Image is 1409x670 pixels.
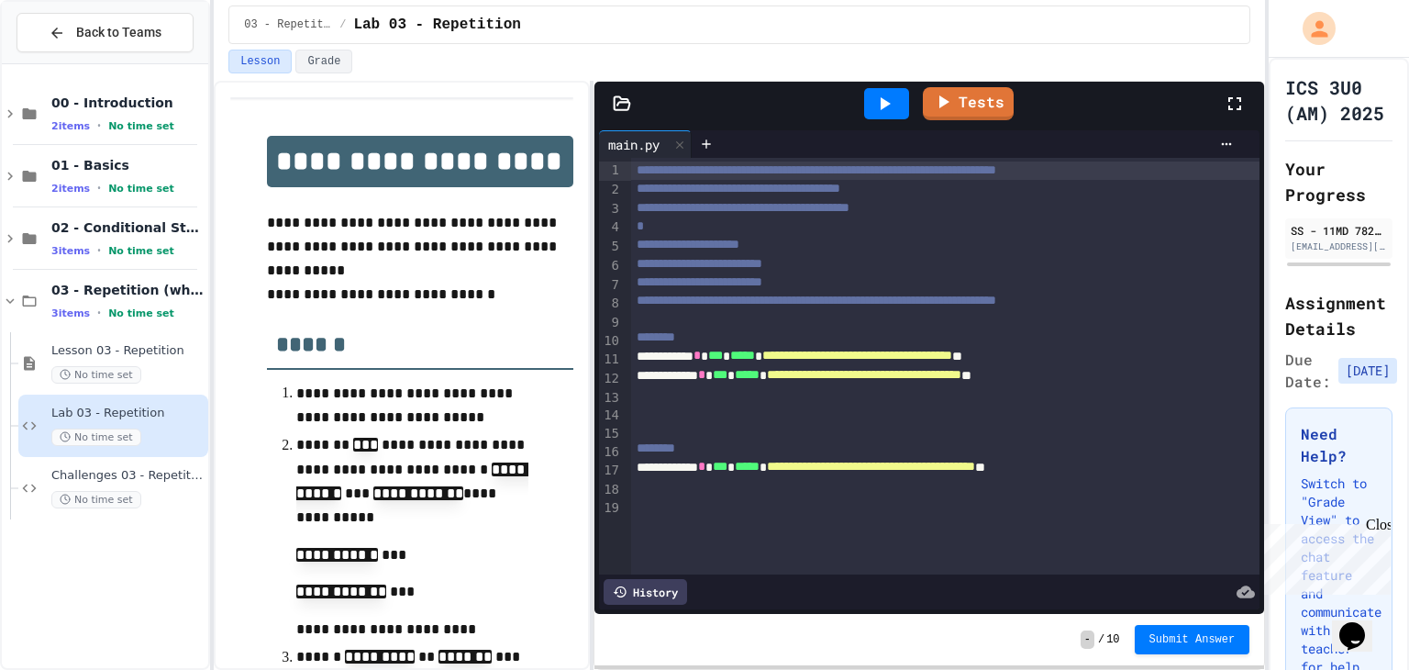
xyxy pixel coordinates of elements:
span: Challenges 03 - Repetition [51,468,205,484]
span: 03 - Repetition (while and for) [51,282,205,298]
h2: Your Progress [1285,156,1392,207]
div: 3 [599,200,622,219]
div: 1 [599,162,622,181]
span: • [97,243,101,258]
div: main.py [599,130,692,158]
span: Due Date: [1285,349,1331,393]
h2: Assignment Details [1285,290,1392,341]
span: No time set [51,366,141,384]
span: Lab 03 - Repetition [51,406,205,421]
span: Back to Teams [76,23,161,42]
span: No time set [108,307,174,319]
button: Grade [295,50,352,73]
div: 11 [599,351,622,370]
span: 2 items [51,183,90,195]
div: My Account [1283,7,1340,50]
div: [EMAIL_ADDRESS][DOMAIN_NAME] [1291,240,1387,253]
span: • [97,306,101,320]
span: 00 - Introduction [51,95,205,111]
span: • [97,181,101,195]
iframe: chat widget [1257,517,1391,595]
button: Back to Teams [17,13,194,52]
iframe: chat widget [1332,597,1391,652]
h1: ICS 3U0 (AM) 2025 [1285,74,1392,126]
span: 3 items [51,307,90,319]
div: 6 [599,257,622,276]
button: Submit Answer [1135,625,1250,654]
span: - [1081,631,1094,649]
span: 10 [1106,632,1119,647]
h3: Need Help? [1301,423,1377,467]
span: • [97,118,101,133]
div: 10 [599,332,622,352]
span: No time set [51,429,141,446]
div: 14 [599,407,622,425]
div: 17 [599,462,622,481]
span: No time set [108,120,174,132]
div: 16 [599,443,622,463]
span: Lab 03 - Repetition [353,14,520,36]
div: main.py [599,135,669,154]
div: Chat with us now!Close [7,7,127,117]
span: 3 items [51,245,90,257]
div: 13 [599,389,622,408]
a: Tests [923,87,1014,120]
div: SS - 11MD 782408 [PERSON_NAME] SS [1291,222,1387,239]
div: 8 [599,295,622,314]
div: 18 [599,481,622,499]
span: No time set [108,183,174,195]
span: [DATE] [1338,358,1397,384]
span: 01 - Basics [51,157,205,173]
span: No time set [108,245,174,257]
div: 9 [599,314,622,332]
div: 15 [599,425,622,443]
div: 7 [599,276,622,296]
div: 19 [599,499,622,518]
span: No time set [51,491,141,508]
button: Lesson [228,50,292,73]
span: 2 items [51,120,90,132]
span: 03 - Repetition (while and for) [244,17,332,32]
span: 02 - Conditional Statements (if) [51,219,205,236]
span: Lesson 03 - Repetition [51,343,205,359]
div: 4 [599,218,622,238]
span: / [1098,632,1104,647]
span: Submit Answer [1149,632,1236,647]
span: / [339,17,346,32]
div: 2 [599,181,622,200]
div: History [604,579,687,605]
div: 12 [599,370,622,389]
div: 5 [599,238,622,257]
